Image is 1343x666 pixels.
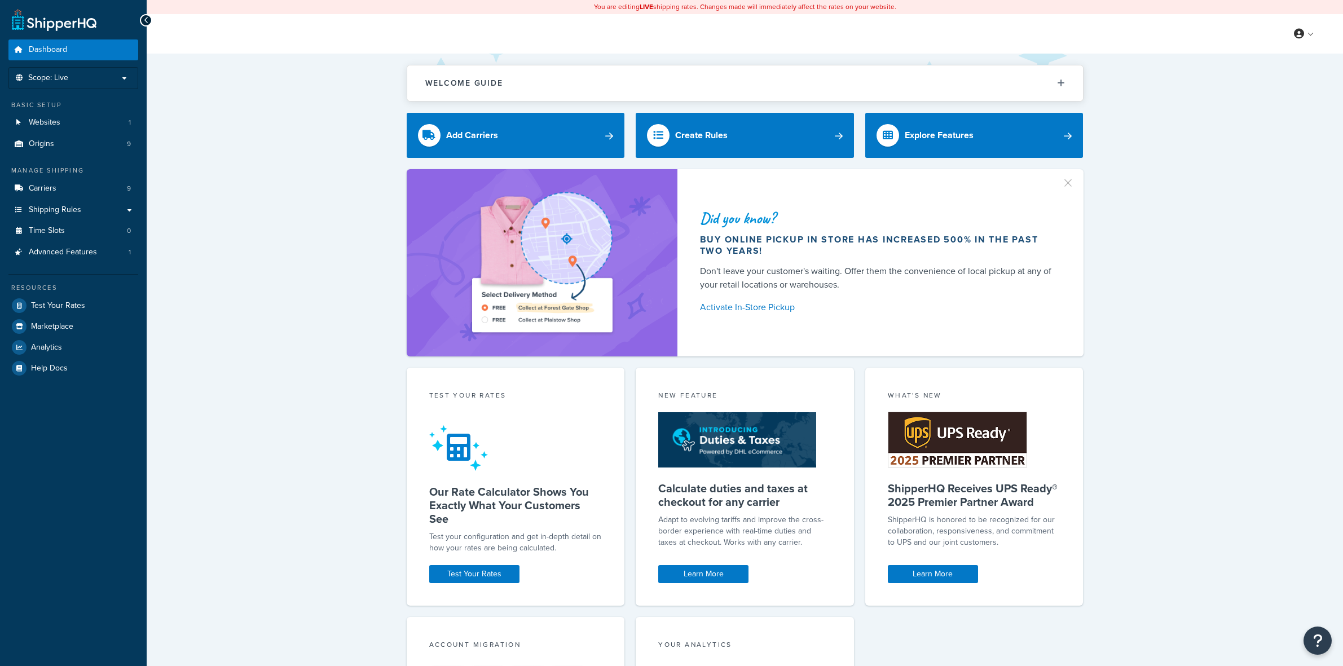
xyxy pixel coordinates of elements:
div: Manage Shipping [8,166,138,175]
a: Origins9 [8,134,138,155]
a: Carriers9 [8,178,138,199]
a: Advanced Features1 [8,242,138,263]
button: Welcome Guide [407,65,1083,101]
span: Shipping Rules [29,205,81,215]
div: Create Rules [675,127,728,143]
div: Buy online pickup in store has increased 500% in the past two years! [700,234,1056,257]
a: Create Rules [636,113,854,158]
h2: Welcome Guide [425,79,503,87]
a: Add Carriers [407,113,625,158]
p: ShipperHQ is honored to be recognized for our collaboration, responsiveness, and commitment to UP... [888,514,1061,548]
div: Account Migration [429,639,602,652]
span: Origins [29,139,54,149]
h5: ShipperHQ Receives UPS Ready® 2025 Premier Partner Award [888,482,1061,509]
div: Don't leave your customer's waiting. Offer them the convenience of local pickup at any of your re... [700,264,1056,292]
button: Open Resource Center [1304,627,1332,655]
div: Basic Setup [8,100,138,110]
span: 1 [129,118,131,127]
div: Explore Features [905,127,974,143]
li: Advanced Features [8,242,138,263]
span: 9 [127,184,131,193]
img: ad-shirt-map-b0359fc47e01cab431d101c4b569394f6a03f54285957d908178d52f29eb9668.png [440,186,644,339]
p: Adapt to evolving tariffs and improve the cross-border experience with real-time duties and taxes... [658,514,831,548]
span: Time Slots [29,226,65,236]
div: Resources [8,283,138,293]
span: Scope: Live [28,73,68,83]
a: Websites1 [8,112,138,133]
li: Websites [8,112,138,133]
div: New Feature [658,390,831,403]
a: Dashboard [8,39,138,60]
a: Shipping Rules [8,200,138,220]
div: Did you know? [700,210,1056,226]
a: Help Docs [8,358,138,378]
h5: Our Rate Calculator Shows You Exactly What Your Customers See [429,485,602,526]
a: Learn More [888,565,978,583]
a: Explore Features [865,113,1084,158]
div: Add Carriers [446,127,498,143]
a: Time Slots0 [8,220,138,241]
div: Test your configuration and get in-depth detail on how your rates are being calculated. [429,531,602,554]
h5: Calculate duties and taxes at checkout for any carrier [658,482,831,509]
span: 1 [129,248,131,257]
li: Origins [8,134,138,155]
span: Analytics [31,343,62,352]
span: Test Your Rates [31,301,85,311]
span: 9 [127,139,131,149]
span: Advanced Features [29,248,97,257]
span: Dashboard [29,45,67,55]
span: Help Docs [31,364,68,373]
div: What's New [888,390,1061,403]
a: Test Your Rates [8,295,138,316]
span: Carriers [29,184,56,193]
span: Websites [29,118,60,127]
div: Test your rates [429,390,602,403]
a: Marketplace [8,316,138,337]
span: Marketplace [31,322,73,332]
li: Carriers [8,178,138,199]
a: Activate In-Store Pickup [700,299,1056,315]
a: Learn More [658,565,748,583]
a: Analytics [8,337,138,358]
b: LIVE [640,2,653,12]
span: 0 [127,226,131,236]
div: Your Analytics [658,639,831,652]
a: Test Your Rates [429,565,519,583]
li: Time Slots [8,220,138,241]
